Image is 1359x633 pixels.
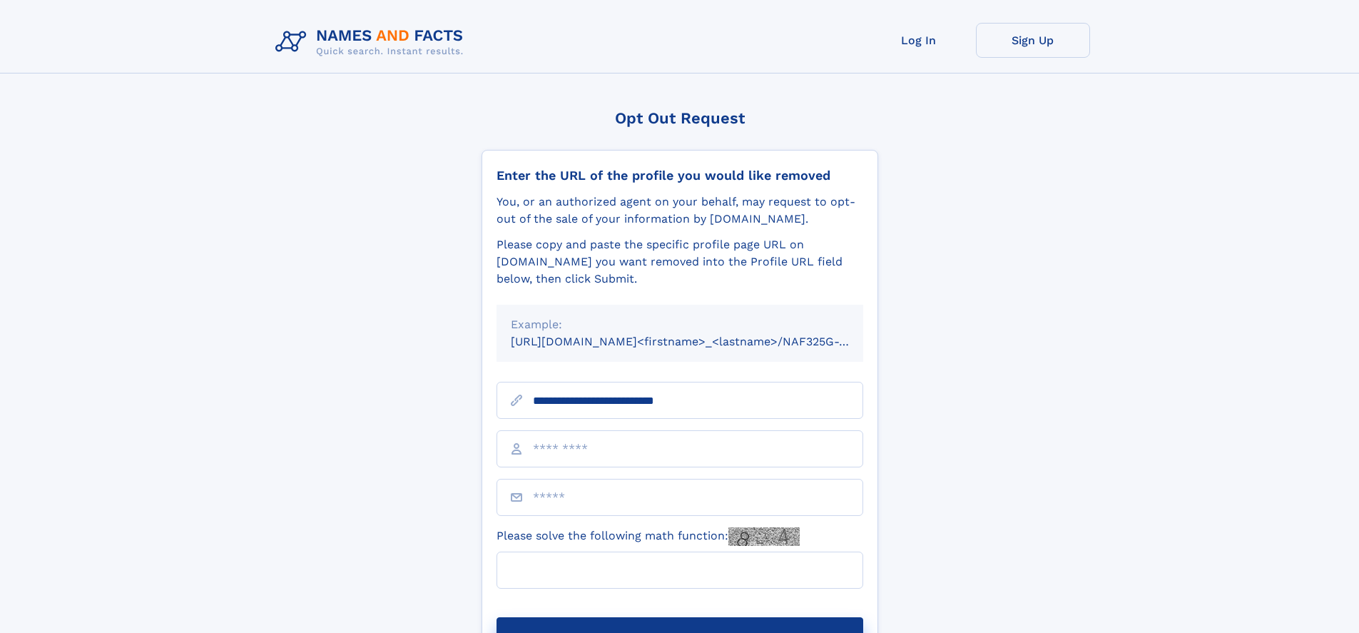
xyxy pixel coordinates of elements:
div: Please copy and paste the specific profile page URL on [DOMAIN_NAME] you want removed into the Pr... [497,236,863,288]
a: Sign Up [976,23,1090,58]
label: Please solve the following math function: [497,527,800,546]
div: Opt Out Request [482,109,878,127]
img: Logo Names and Facts [270,23,475,61]
small: [URL][DOMAIN_NAME]<firstname>_<lastname>/NAF325G-xxxxxxxx [511,335,890,348]
div: Example: [511,316,849,333]
div: You, or an authorized agent on your behalf, may request to opt-out of the sale of your informatio... [497,193,863,228]
div: Enter the URL of the profile you would like removed [497,168,863,183]
a: Log In [862,23,976,58]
